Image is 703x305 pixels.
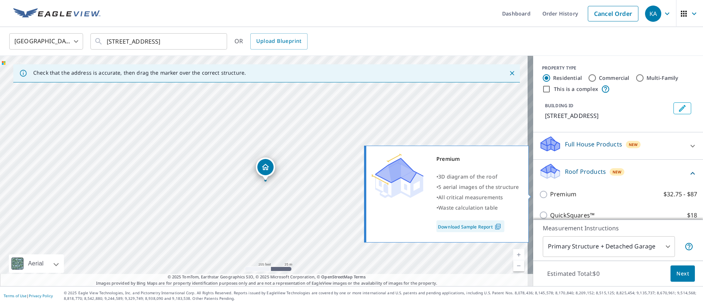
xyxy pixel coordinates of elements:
[9,254,64,273] div: Aerial
[234,33,308,50] div: OR
[671,265,695,282] button: Next
[436,182,519,192] div: •
[33,70,246,76] p: Check that the address is accurate, then drag the marker over the correct structure.
[321,274,352,279] a: OpenStreetMap
[436,192,519,203] div: •
[436,172,519,182] div: •
[64,290,699,301] p: © 2025 Eagle View Technologies, Inc. and Pictometry International Corp. All Rights Reserved. Repo...
[438,194,503,201] span: All critical measurements
[507,68,517,78] button: Close
[107,31,212,52] input: Search by address or latitude-longitude
[565,167,606,176] p: Roof Products
[673,102,691,114] button: Edit building 1
[663,190,697,199] p: $32.75 - $87
[550,190,576,199] p: Premium
[685,242,693,251] span: Your report will include the primary structure and a detached garage if one exists.
[613,169,622,175] span: New
[550,211,594,220] p: QuickSquares™
[4,293,27,298] a: Terms of Use
[539,135,697,156] div: Full House ProductsNew
[438,183,519,190] span: 5 aerial images of the structure
[250,33,307,50] a: Upload Blueprint
[372,154,423,198] img: Premium
[543,236,675,257] div: Primary Structure + Detached Garage
[513,249,524,260] a: Current Level 18, Zoom In
[9,31,83,52] div: [GEOGRAPHIC_DATA]
[436,154,519,164] div: Premium
[438,173,497,180] span: 3D diagram of the roof
[256,157,275,180] div: Dropped pin, building 1, Residential property, 222 Lake Ave East Wareham, MA 02538
[539,163,697,184] div: Roof ProductsNew
[545,102,573,109] p: BUILDING ID
[354,274,366,279] a: Terms
[687,211,697,220] p: $18
[493,223,503,230] img: Pdf Icon
[545,111,671,120] p: [STREET_ADDRESS]
[565,140,622,149] p: Full House Products
[29,293,53,298] a: Privacy Policy
[554,85,598,93] label: This is a complex
[645,6,661,22] div: KA
[599,74,630,82] label: Commercial
[438,204,498,211] span: Waste calculation table
[513,260,524,271] a: Current Level 18, Zoom Out
[629,142,638,148] span: New
[4,294,53,298] p: |
[543,224,693,233] p: Measurement Instructions
[647,74,679,82] label: Multi-Family
[26,254,46,273] div: Aerial
[13,8,100,19] img: EV Logo
[676,269,689,278] span: Next
[542,65,694,71] div: PROPERTY TYPE
[541,265,606,282] p: Estimated Total: $0
[168,274,366,280] span: © 2025 TomTom, Earthstar Geographics SIO, © 2025 Microsoft Corporation, ©
[256,37,301,46] span: Upload Blueprint
[436,220,504,232] a: Download Sample Report
[553,74,582,82] label: Residential
[588,6,638,21] a: Cancel Order
[436,203,519,213] div: •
